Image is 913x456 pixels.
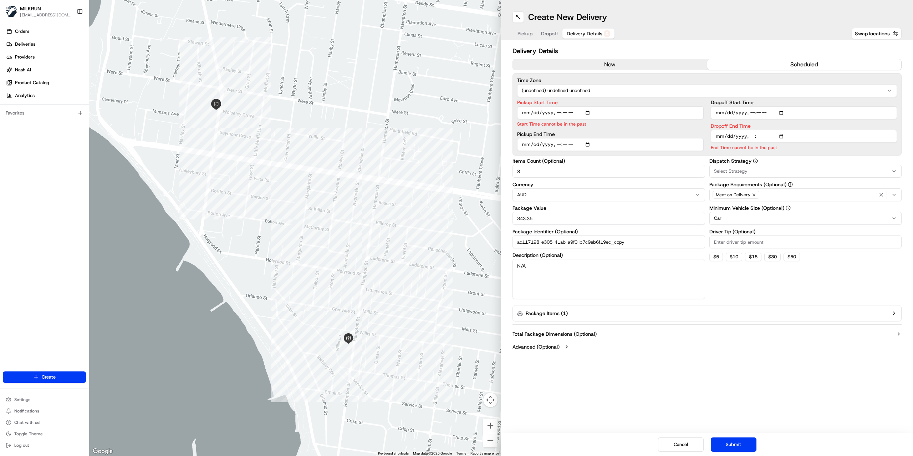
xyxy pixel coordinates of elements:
button: $15 [745,253,761,261]
button: MILKRUNMILKRUN[EMAIL_ADDRESS][DOMAIN_NAME] [3,3,74,20]
a: Terms [456,451,466,455]
span: Nash AI [15,67,31,73]
label: Dispatch Strategy [709,158,902,163]
label: Total Package Dimensions (Optional) [512,330,597,338]
button: Package Requirements (Optional) [788,182,793,187]
button: Cancel [658,437,704,452]
button: Select Strategy [709,165,902,178]
input: Enter driver tip amount [709,235,902,248]
button: [EMAIL_ADDRESS][DOMAIN_NAME] [20,12,71,18]
label: Currency [512,182,705,187]
button: Zoom in [483,419,498,433]
button: Swap locations [852,28,902,39]
label: Dropoff Start Time [711,100,897,105]
img: Google [91,447,114,456]
label: Package Items ( 1 ) [526,310,568,317]
label: Dropoff End Time [711,123,897,128]
a: Nash AI [3,64,89,76]
button: $5 [709,253,723,261]
a: Providers [3,51,89,63]
span: Meet on Delivery [716,192,750,198]
button: Notifications [3,406,86,416]
label: Pickup Start Time [517,100,704,105]
span: Deliveries [15,41,35,47]
button: Submit [711,437,756,452]
button: $10 [726,253,742,261]
button: Advanced (Optional) [512,343,902,350]
textarea: N/A [512,259,705,299]
p: Start Time cannot be in the past [517,121,704,127]
span: Analytics [15,92,35,99]
button: Total Package Dimensions (Optional) [512,330,902,338]
span: Log out [14,442,29,448]
button: $30 [764,253,781,261]
img: MILKRUN [6,6,17,17]
span: Delivery Details [567,30,602,37]
button: now [513,59,707,70]
span: Select Strategy [714,168,748,174]
span: Create [42,374,56,380]
span: Swap locations [855,30,890,37]
span: Chat with us! [14,420,40,425]
input: Enter package value [512,212,705,225]
button: scheduled [707,59,902,70]
span: Providers [15,54,35,60]
button: Meet on Delivery [709,188,902,201]
a: Product Catalog [3,77,89,88]
span: Settings [14,397,30,402]
a: Deliveries [3,39,89,50]
span: Notifications [14,408,39,414]
button: Log out [3,440,86,450]
a: Analytics [3,90,89,101]
button: Map camera controls [483,393,498,407]
span: Dropoff [541,30,558,37]
span: Toggle Theme [14,431,43,437]
span: Map data ©2025 Google [413,451,452,455]
button: MILKRUN [20,5,41,12]
button: Package Items (1) [512,305,902,321]
label: Driver Tip (Optional) [709,229,902,234]
button: Settings [3,395,86,405]
button: Toggle Theme [3,429,86,439]
h2: Delivery Details [512,46,902,56]
span: Product Catalog [15,80,49,86]
label: Pickup End Time [517,132,704,137]
span: Pickup [517,30,532,37]
button: Chat with us! [3,417,86,427]
label: Advanced (Optional) [512,343,560,350]
button: Zoom out [483,433,498,447]
button: Create [3,371,86,383]
button: $50 [784,253,800,261]
p: End Time cannot be in the past [711,144,897,151]
label: Package Requirements (Optional) [709,182,902,187]
label: Description (Optional) [512,253,705,258]
span: Orders [15,28,29,35]
input: Enter package identifier [512,235,705,248]
label: Items Count (Optional) [512,158,705,163]
label: Minimum Vehicle Size (Optional) [709,206,902,211]
a: Orders [3,26,89,37]
h1: Create New Delivery [528,11,607,23]
a: Open this area in Google Maps (opens a new window) [91,447,114,456]
label: Time Zone [517,78,897,83]
input: Enter number of items [512,165,705,178]
button: Dispatch Strategy [753,158,758,163]
label: Package Value [512,206,705,211]
label: Package Identifier (Optional) [512,229,705,234]
button: Minimum Vehicle Size (Optional) [786,206,791,211]
a: Report a map error [470,451,499,455]
div: Favorites [3,107,86,119]
button: Keyboard shortcuts [378,451,409,456]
